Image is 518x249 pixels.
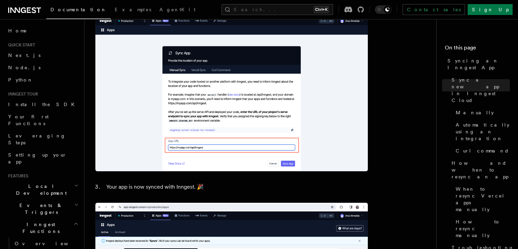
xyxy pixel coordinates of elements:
[456,218,510,239] span: How to resync manually
[8,152,67,164] span: Setting up your app
[456,121,510,142] span: Automatically using an integration
[8,133,66,145] span: Leveraging Steps
[448,57,510,71] span: Syncing an Inngest App
[403,4,465,15] a: Contact sales
[5,173,28,179] span: Features
[5,49,80,61] a: Next.js
[111,2,155,18] a: Examples
[8,53,41,58] span: Next.js
[5,149,80,168] a: Setting up your app
[115,7,151,12] span: Examples
[5,98,80,111] a: Install the SDK
[449,157,510,183] a: How and when to resync an app
[8,77,33,83] span: Python
[5,74,80,86] a: Python
[5,61,80,74] a: Node.js
[8,114,49,126] span: Your first Functions
[5,25,80,37] a: Home
[155,2,200,18] a: AgentKit
[452,160,510,180] span: How and when to resync an app
[95,8,368,171] img: Sync New App form where you paste your project’s serve endpoint to inform Inngest about the locat...
[50,7,107,12] span: Documentation
[453,145,510,157] a: Curl command
[8,27,27,34] span: Home
[445,44,510,55] h4: On this page
[5,202,74,216] span: Events & Triggers
[5,42,35,48] span: Quick start
[104,182,368,192] li: Your app is now synced with Inngest. 🎉
[8,65,41,70] span: Node.js
[453,183,510,216] a: When to resync Vercel apps manually
[456,186,510,213] span: When to resync Vercel apps manually
[5,218,80,237] button: Inngest Functions
[452,76,510,104] span: Sync a new app in Inngest Cloud
[221,4,333,15] button: Search...Ctrl+K
[5,221,74,235] span: Inngest Functions
[445,55,510,74] a: Syncing an Inngest App
[5,199,80,218] button: Events & Triggers
[15,241,85,246] span: Overview
[453,216,510,241] a: How to resync manually
[8,102,79,107] span: Install the SDK
[314,6,329,13] kbd: Ctrl+K
[468,4,513,15] a: Sign Up
[5,111,80,130] a: Your first Functions
[453,119,510,145] a: Automatically using an integration
[5,180,80,199] button: Local Development
[449,74,510,106] a: Sync a new app in Inngest Cloud
[375,5,391,14] button: Toggle dark mode
[456,109,494,116] span: Manually
[5,130,80,149] a: Leveraging Steps
[453,106,510,119] a: Manually
[46,2,111,19] a: Documentation
[5,183,74,196] span: Local Development
[456,147,509,154] span: Curl command
[5,91,38,97] span: Inngest tour
[159,7,195,12] span: AgentKit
